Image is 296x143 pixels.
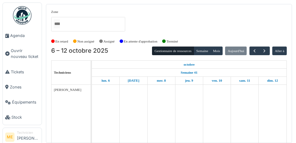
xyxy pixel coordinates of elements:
[3,110,42,125] a: Stock
[194,47,211,55] button: Semaine
[55,39,68,44] label: En retard
[225,47,247,55] button: Aujourd'hui
[77,39,94,44] label: Non assigné
[5,133,14,142] li: ME
[11,69,39,75] span: Tickets
[104,39,115,44] label: Assigné
[12,99,39,105] span: Équipements
[17,130,39,135] div: Technicien
[182,61,196,68] a: 6 octobre 2025
[265,77,279,84] a: 12 octobre 2025
[126,77,141,84] a: 7 octobre 2025
[54,19,60,28] input: Tous
[183,77,195,84] a: 9 octobre 2025
[179,69,199,76] a: Semaine 41
[210,77,224,84] a: 10 octobre 2025
[249,47,260,55] button: Précédent
[124,39,157,44] label: En attente d'approbation
[11,114,39,120] span: Stock
[100,77,111,84] a: 6 octobre 2025
[10,84,39,90] span: Zones
[51,9,58,14] label: Zone
[238,77,252,84] a: 11 octobre 2025
[3,43,42,64] a: Ouvrir nouveau ticket
[152,47,194,55] button: Gestionnaire de ressources
[3,64,42,80] a: Tickets
[11,48,39,59] span: Ouvrir nouveau ticket
[259,47,269,55] button: Suivant
[3,28,42,43] a: Agenda
[166,39,178,44] label: Terminé
[10,33,39,39] span: Agenda
[3,95,42,110] a: Équipements
[51,47,108,55] h2: 6 – 12 octobre 2025
[3,80,42,95] a: Zones
[210,47,223,55] button: Mois
[13,6,31,25] img: Badge_color-CXgf-gQk.svg
[155,77,167,84] a: 8 octobre 2025
[272,47,287,55] button: Aller à
[54,71,71,74] span: Techniciens
[54,88,81,92] span: [PERSON_NAME]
